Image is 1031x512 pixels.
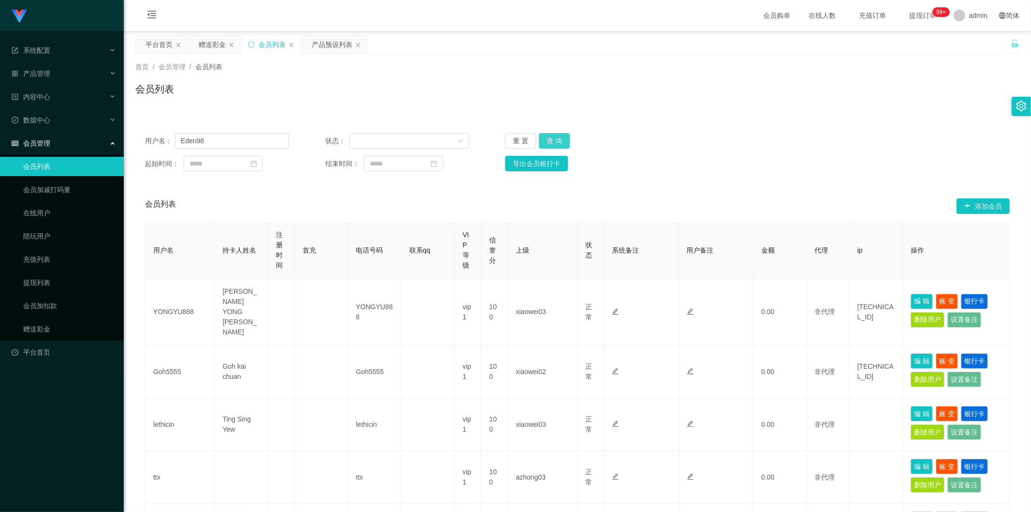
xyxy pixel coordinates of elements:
[585,362,592,380] span: 正常
[12,47,18,54] i: 图标: form
[215,279,268,346] td: [PERSON_NAME] YONG [PERSON_NAME]
[508,279,577,346] td: xiaowei03
[145,398,215,451] td: lethicin
[947,424,981,440] button: 设置备注
[687,308,694,315] i: 图标: edit
[947,477,981,493] button: 设置备注
[961,459,988,474] button: 银行卡
[904,12,941,19] span: 提现订单
[409,246,431,254] span: 联系qq
[145,35,173,54] div: 平台首页
[276,231,283,269] span: 注册时间
[911,353,933,369] button: 编 辑
[539,133,570,149] button: 查 询
[481,398,508,451] td: 100
[911,459,933,474] button: 编 辑
[303,246,316,254] span: 首充
[754,398,807,451] td: 0.00
[215,346,268,398] td: Goh kai chuan
[814,368,835,376] span: 非代理
[481,451,508,504] td: 100
[936,294,958,309] button: 账 变
[911,294,933,309] button: 编 辑
[12,93,50,101] span: 内容中心
[23,226,116,246] a: 陪玩用户
[135,0,168,31] i: 图标: menu-fold
[585,303,592,321] span: 正常
[957,198,1010,214] button: 图标: plus添加会员
[248,41,255,48] i: 图标: sync
[516,246,529,254] span: 上级
[455,279,481,346] td: vip1
[455,451,481,504] td: vip1
[687,473,694,480] i: 图标: edit
[761,246,775,254] span: 金额
[289,42,294,48] i: 图标: close
[259,35,286,54] div: 会员列表
[857,246,863,254] span: ip
[754,451,807,504] td: 0.00
[348,346,401,398] td: Goh5555
[23,157,116,176] a: 会员列表
[489,236,496,264] span: 信誉分
[23,180,116,199] a: 会员加减打码量
[936,459,958,474] button: 账 变
[145,159,184,169] span: 起始时间：
[932,7,950,17] sup: 1198
[12,93,18,100] i: 图标: profile
[145,346,215,398] td: Goh5555
[312,35,352,54] div: 产品预设列表
[1011,39,1019,48] i: 图标: unlock
[814,421,835,428] span: 非代理
[687,246,714,254] span: 用户备注
[135,63,149,71] span: 首页
[145,198,176,214] span: 会员列表
[348,279,401,346] td: YONGYU888
[961,353,988,369] button: 银行卡
[804,12,841,19] span: 在线人数
[508,398,577,451] td: xiaowei03
[936,406,958,422] button: 账 变
[12,139,50,147] span: 会员管理
[463,231,469,269] span: VIP等级
[612,246,639,254] span: 系统备注
[947,372,981,387] button: 设置备注
[508,451,577,504] td: azhong03
[754,279,807,346] td: 0.00
[754,346,807,398] td: 0.00
[12,10,27,23] img: logo.9652507e.png
[355,42,361,48] i: 图标: close
[961,294,988,309] button: 银行卡
[850,279,903,346] td: [TECHNICAL_ID]
[12,70,18,77] i: 图标: appstore-o
[936,353,958,369] button: 账 变
[195,63,222,71] span: 会员列表
[153,63,155,71] span: /
[814,308,835,316] span: 非代理
[325,136,349,146] span: 状态：
[961,406,988,422] button: 银行卡
[23,203,116,223] a: 在线用户
[854,12,891,19] span: 充值订单
[505,156,568,171] button: 导出会员银行卡
[612,308,619,315] i: 图标: edit
[458,138,464,145] i: 图标: down
[356,246,383,254] span: 电话号码
[911,406,933,422] button: 编 辑
[12,116,50,124] span: 数据中心
[23,296,116,316] a: 会员加扣款
[145,279,215,346] td: YONGYU888
[687,368,694,375] i: 图标: edit
[145,136,175,146] span: 用户名：
[175,42,181,48] i: 图标: close
[159,63,186,71] span: 会员管理
[12,117,18,123] i: 图标: check-circle-o
[814,246,828,254] span: 代理
[814,473,835,481] span: 非代理
[455,398,481,451] td: vip1
[348,451,401,504] td: ttx
[12,70,50,77] span: 产品管理
[325,159,364,169] span: 结束时间：
[505,133,536,149] button: 重 置
[215,398,268,451] td: Ting Sing Yew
